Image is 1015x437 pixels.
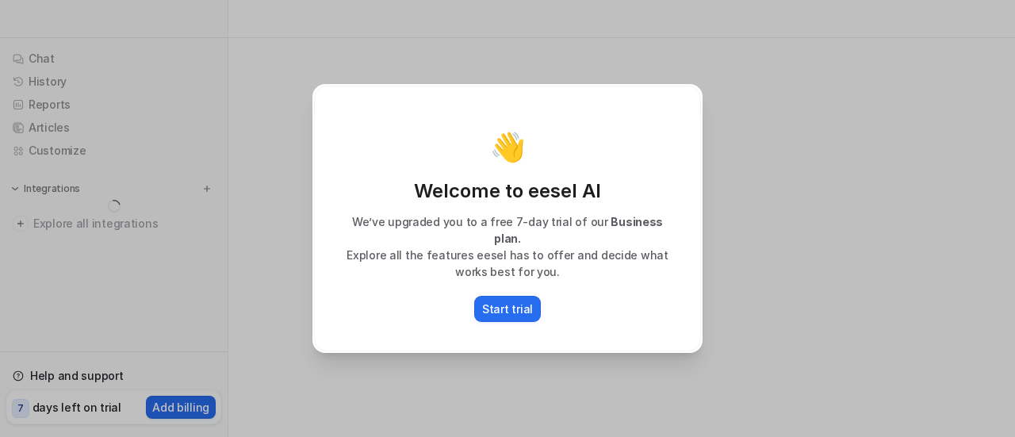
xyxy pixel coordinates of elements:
[331,178,684,204] p: Welcome to eesel AI
[490,131,526,163] p: 👋
[331,247,684,280] p: Explore all the features eesel has to offer and decide what works best for you.
[474,296,541,322] button: Start trial
[482,301,533,317] p: Start trial
[331,213,684,247] p: We’ve upgraded you to a free 7-day trial of our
